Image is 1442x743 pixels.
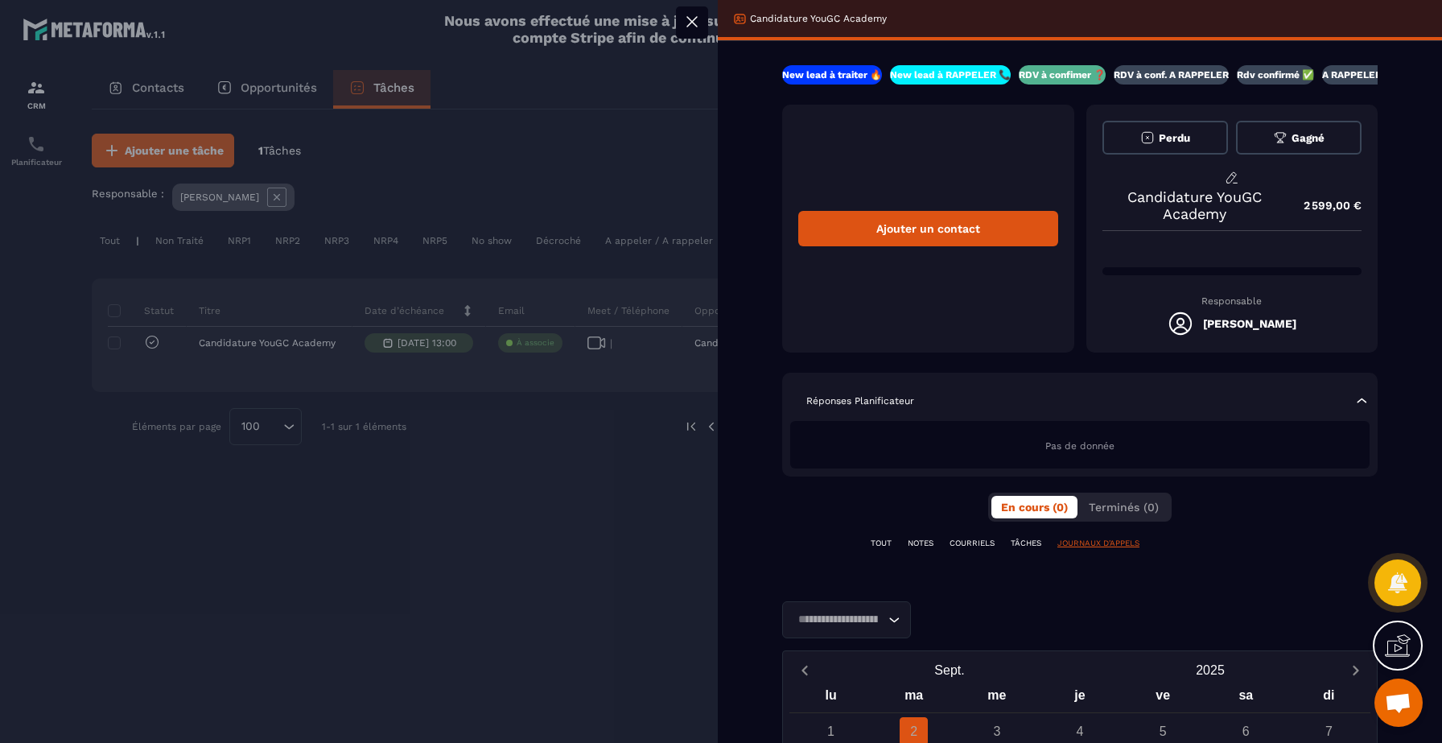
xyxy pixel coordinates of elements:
div: di [1287,684,1370,712]
div: Search for option [782,601,911,638]
p: TOUT [871,538,892,549]
p: New lead à traiter 🔥 [782,68,882,81]
button: Open years overlay [1080,656,1341,684]
input: Search for option [793,611,884,629]
span: Gagné [1292,132,1325,144]
p: Responsable [1102,295,1362,307]
h5: [PERSON_NAME] [1203,317,1296,330]
p: Réponses Planificateur [806,394,914,407]
button: Perdu [1102,121,1228,155]
button: Next month [1341,659,1370,681]
p: JOURNAUX D'APPELS [1057,538,1139,549]
p: 2 599,00 € [1287,190,1362,221]
button: Previous month [789,659,819,681]
div: je [1038,684,1121,712]
p: RDV à confimer ❓ [1019,68,1106,81]
p: TÂCHES [1011,538,1041,549]
p: RDV à conf. A RAPPELER [1114,68,1229,81]
span: En cours (0) [1001,501,1068,514]
span: Terminés (0) [1089,501,1159,514]
div: Ajouter un contact [798,211,1058,246]
button: Terminés (0) [1079,496,1168,518]
div: sa [1205,684,1287,712]
p: COURRIELS [950,538,995,549]
span: Pas de donnée [1045,440,1114,452]
div: me [955,684,1038,712]
a: Ouvrir le chat [1374,679,1423,727]
span: Perdu [1159,132,1190,144]
p: Candidature YouGC Academy [1102,188,1288,222]
p: NOTES [908,538,933,549]
div: ma [872,684,955,712]
button: Open months overlay [819,656,1080,684]
p: New lead à RAPPELER 📞 [890,68,1011,81]
p: Rdv confirmé ✅ [1237,68,1314,81]
button: Gagné [1236,121,1362,155]
div: lu [789,684,872,712]
div: ve [1122,684,1205,712]
button: En cours (0) [991,496,1077,518]
p: Candidature YouGC Academy [750,12,887,25]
